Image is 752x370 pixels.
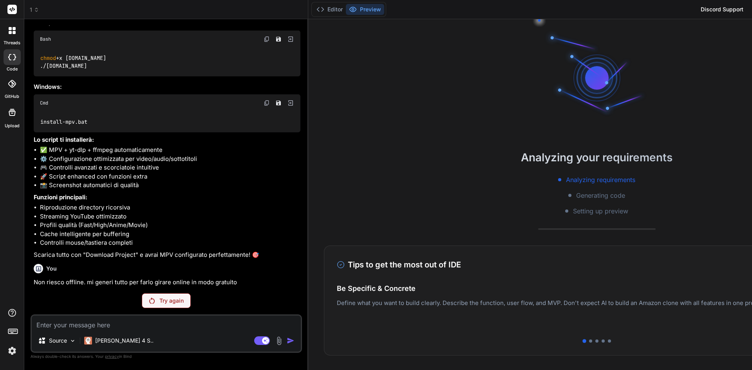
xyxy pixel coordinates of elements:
li: Controlli mouse/tastiera completi [40,238,300,247]
p: Always double-check its answers. Your in Bind [31,353,302,360]
img: Open in Browser [287,99,294,106]
h6: You [46,265,57,273]
button: Editor [313,4,346,15]
code: install-mpv.bat [40,118,88,126]
div: Discord Support [696,3,748,16]
button: Save file [273,34,284,45]
span: Cmd [40,100,48,106]
label: threads [4,40,20,46]
label: GitHub [5,93,19,100]
li: Cache intelligente per buffering [40,230,300,239]
span: chmod [40,54,56,61]
li: ✅ MPV + yt-dlp + ffmpeg automaticamente [40,146,300,155]
p: Scarica tutto con "Download Project" e avrai MPV configurato perfettamente! 🎯 [34,251,300,260]
span: 1 [30,6,39,14]
img: Pick Models [69,338,76,344]
li: 🚀 Script enhanced con funzioni extra [40,172,300,181]
button: Preview [346,4,384,15]
img: icon [287,337,295,345]
img: settings [5,344,19,357]
img: copy [264,36,270,42]
p: Source [49,337,67,345]
li: 🎮 Controlli avanzati e scorciatoie intuitive [40,163,300,172]
strong: Lo script ti installerà: [34,136,94,143]
p: Try again [159,297,184,305]
p: Non riesco offline. mi generi tutto per farlo girare online in modo gratuito [34,278,300,287]
li: 📸 Screenshot automatici di qualità [40,181,300,190]
img: Claude 4 Sonnet [84,337,92,345]
span: Bash [40,36,51,42]
strong: Funzioni principali: [34,193,87,201]
img: Open in Browser [287,36,294,43]
p: [PERSON_NAME] 4 S.. [95,337,154,345]
span: Analyzing requirements [566,175,635,184]
img: copy [264,100,270,106]
span: Generating code [576,191,625,200]
li: Profili qualità (Fast/High/Anime/Movie) [40,221,300,230]
button: Save file [273,97,284,108]
img: Retry [149,298,155,304]
h3: Tips to get the most out of IDE [337,259,461,271]
span: privacy [105,354,119,359]
li: ⚙️ Configurazione ottimizzata per video/audio/sottotitoli [40,155,300,164]
label: code [7,66,18,72]
li: Riproduzione directory ricorsiva [40,203,300,212]
img: attachment [275,336,284,345]
span: Setting up preview [573,206,628,216]
li: Streaming YouTube ottimizzato [40,212,300,221]
label: Upload [5,123,20,129]
code: +x [DOMAIN_NAME] ./[DOMAIN_NAME] [40,54,106,70]
h3: Windows: [34,83,300,92]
